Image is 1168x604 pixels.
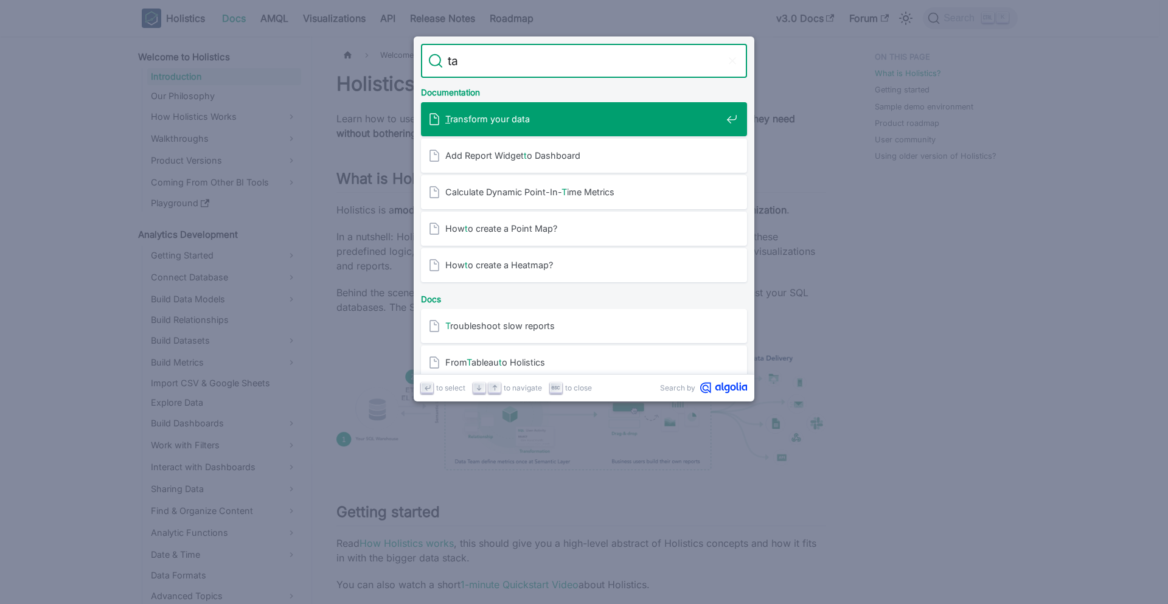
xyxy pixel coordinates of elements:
[700,382,747,394] svg: Algolia
[474,383,484,392] svg: Arrow down
[524,150,527,161] mark: t
[725,54,740,68] button: Clear the query
[419,78,749,102] div: Documentation
[423,383,432,392] svg: Enter key
[445,259,721,271] span: How o create a Heatmap?
[499,357,502,367] mark: t
[660,382,695,394] span: Search by
[421,248,747,282] a: Howto create a Heatmap?
[421,102,747,136] a: Transform your data
[465,223,468,234] mark: t
[443,44,725,78] input: Search docs
[421,345,747,380] a: FromTableauto Holistics
[421,139,747,173] a: Add Report Widgetto Dashboard
[445,321,450,331] mark: T
[445,150,721,161] span: Add Report Widget o Dashboard
[436,382,465,394] span: to select
[445,356,721,368] span: From ableau o Holistics
[445,320,721,332] span: roubleshoot slow reports
[565,382,592,394] span: to close
[467,357,471,367] mark: T
[445,113,721,125] span: ransform your data
[561,187,567,197] mark: T
[421,175,747,209] a: Calculate Dynamic Point-In-Time Metrics
[504,382,542,394] span: to navigate
[660,382,747,394] a: Search byAlgolia
[445,223,721,234] span: How o create a Point Map?
[421,212,747,246] a: Howto create a Point Map?
[465,260,468,270] mark: t
[445,186,721,198] span: Calculate Dynamic Point-In- ime Metrics
[421,309,747,343] a: Troubleshoot slow reports
[551,383,560,392] svg: Escape key
[490,383,499,392] svg: Arrow up
[445,114,450,124] mark: T
[419,285,749,309] div: Docs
